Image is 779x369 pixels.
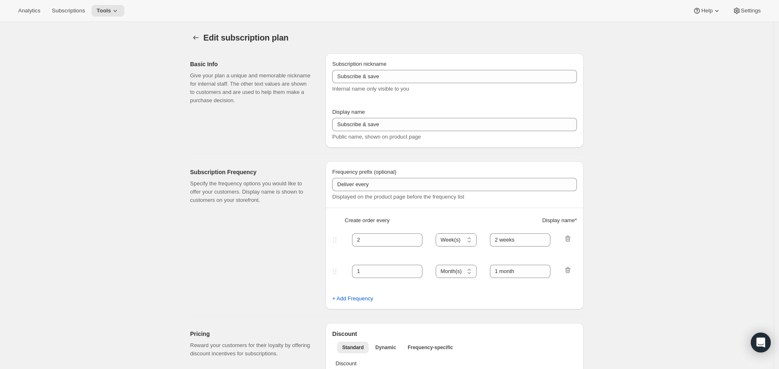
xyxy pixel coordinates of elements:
[190,72,312,105] p: Give your plan a unique and memorable nickname for internal staff. The other text values are show...
[190,180,312,204] p: Specify the frequency options you would like to offer your customers. Display name is shown to cu...
[332,194,464,200] span: Displayed on the product page before the frequency list
[327,292,378,305] button: + Add Frequency
[332,86,409,92] span: Internal name only visible to you
[490,233,551,247] input: 1 month
[332,70,577,83] input: Subscribe & Save
[342,344,364,351] span: Standard
[190,341,312,358] p: Reward your customers for their loyalty by offering discount incentives for subscriptions.
[92,5,124,17] button: Tools
[741,7,761,14] span: Settings
[688,5,726,17] button: Help
[701,7,712,14] span: Help
[203,33,289,42] span: Edit subscription plan
[18,7,40,14] span: Analytics
[332,61,386,67] span: Subscription nickname
[190,168,312,176] h2: Subscription Frequency
[345,216,389,225] span: Create order every
[751,333,771,352] div: Open Intercom Messenger
[490,265,551,278] input: 1 month
[13,5,45,17] button: Analytics
[542,216,577,225] span: Display name *
[332,295,373,303] span: + Add Frequency
[52,7,85,14] span: Subscriptions
[332,330,577,338] h2: Discount
[47,5,90,17] button: Subscriptions
[332,169,396,175] span: Frequency prefix (optional)
[375,344,396,351] span: Dynamic
[332,178,577,191] input: Deliver every
[332,109,365,115] span: Display name
[190,330,312,338] h2: Pricing
[408,344,453,351] span: Frequency-specific
[96,7,111,14] span: Tools
[728,5,766,17] button: Settings
[190,32,202,43] button: Subscription plans
[332,118,577,131] input: Subscribe & Save
[332,134,421,140] span: Public name, shown on product page
[335,359,574,368] p: Discount
[190,60,312,68] h2: Basic Info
